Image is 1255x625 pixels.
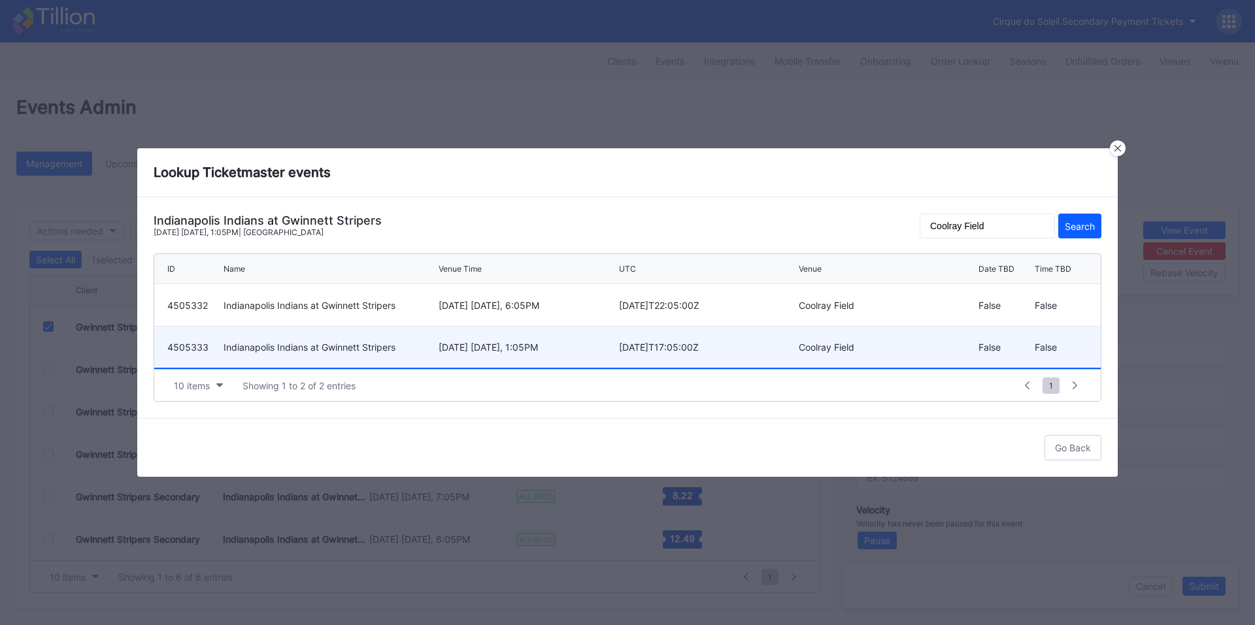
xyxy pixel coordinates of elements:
div: [DATE] [DATE], 1:05PM | [GEOGRAPHIC_DATA] [154,227,382,237]
div: False [1035,284,1088,326]
span: 1 [1043,377,1060,394]
div: ID [167,264,175,274]
div: Search [1065,221,1095,232]
div: Indianapolis Indians at Gwinnett Stripers [224,300,435,311]
div: Lookup Ticketmaster events [137,148,1118,197]
div: 4505332 [167,300,220,311]
div: Coolray Field [799,300,975,311]
button: 10 items [167,377,229,394]
div: 10 items [174,380,210,391]
input: Search term [920,214,1055,238]
div: Go Back [1055,442,1091,453]
div: 4505333 [167,342,220,353]
div: False [979,327,1031,368]
div: Indianapolis Indians at Gwinnett Stripers [224,342,435,353]
div: Time TBD [1035,264,1071,274]
div: [DATE] [DATE], 6:05PM [439,300,615,311]
div: Date TBD [979,264,1014,274]
div: Indianapolis Indians at Gwinnett Stripers [154,214,382,227]
div: Venue [799,264,822,274]
div: UTC [619,264,636,274]
div: [DATE]T22:05:00Z [619,300,795,311]
div: False [979,284,1031,326]
div: Showing 1 to 2 of 2 entries [243,380,356,391]
button: Go Back [1045,435,1101,460]
div: [DATE] [DATE], 1:05PM [439,342,615,353]
div: [DATE]T17:05:00Z [619,342,795,353]
div: Name [224,264,245,274]
button: Search [1058,214,1101,238]
div: False [1035,327,1088,368]
div: Venue Time [439,264,482,274]
div: Coolray Field [799,342,975,353]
